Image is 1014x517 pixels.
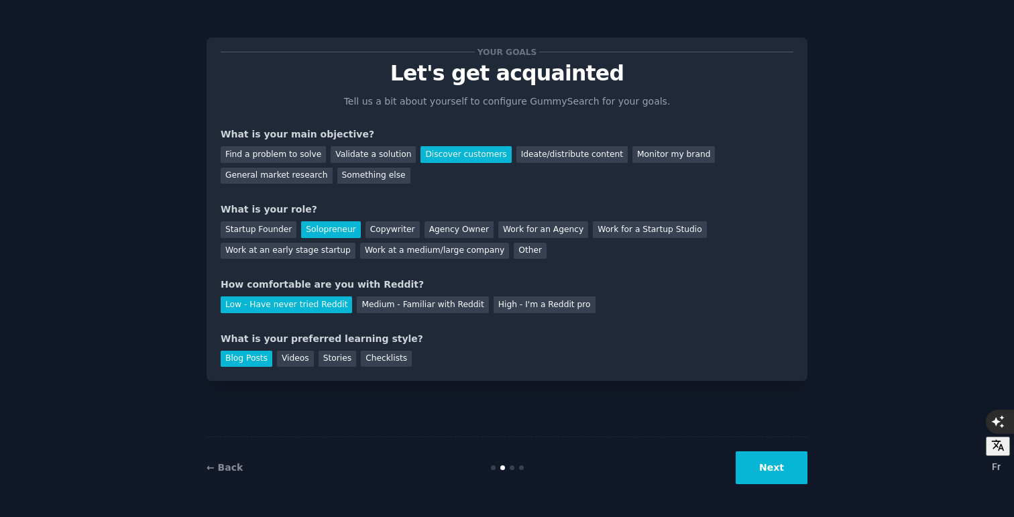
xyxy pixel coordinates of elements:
[498,221,588,238] div: Work for an Agency
[207,462,243,473] a: ← Back
[420,146,511,163] div: Discover customers
[475,45,539,59] span: Your goals
[494,296,596,313] div: High - I'm a Reddit pro
[221,146,326,163] div: Find a problem to solve
[593,221,706,238] div: Work for a Startup Studio
[221,351,272,367] div: Blog Posts
[221,221,296,238] div: Startup Founder
[338,95,676,109] p: Tell us a bit about yourself to configure GummySearch for your goals.
[360,243,509,260] div: Work at a medium/large company
[277,351,314,367] div: Videos
[221,62,793,85] p: Let's get acquainted
[514,243,547,260] div: Other
[516,146,628,163] div: Ideate/distribute content
[425,221,494,238] div: Agency Owner
[221,127,793,141] div: What is your main objective?
[221,243,355,260] div: Work at an early stage startup
[221,332,793,346] div: What is your preferred learning style?
[337,168,410,184] div: Something else
[357,296,488,313] div: Medium - Familiar with Reddit
[331,146,416,163] div: Validate a solution
[361,351,412,367] div: Checklists
[221,296,352,313] div: Low - Have never tried Reddit
[319,351,356,367] div: Stories
[736,451,807,484] button: Next
[221,168,333,184] div: General market research
[221,203,793,217] div: What is your role?
[632,146,715,163] div: Monitor my brand
[301,221,360,238] div: Solopreneur
[365,221,420,238] div: Copywriter
[221,278,793,292] div: How comfortable are you with Reddit?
